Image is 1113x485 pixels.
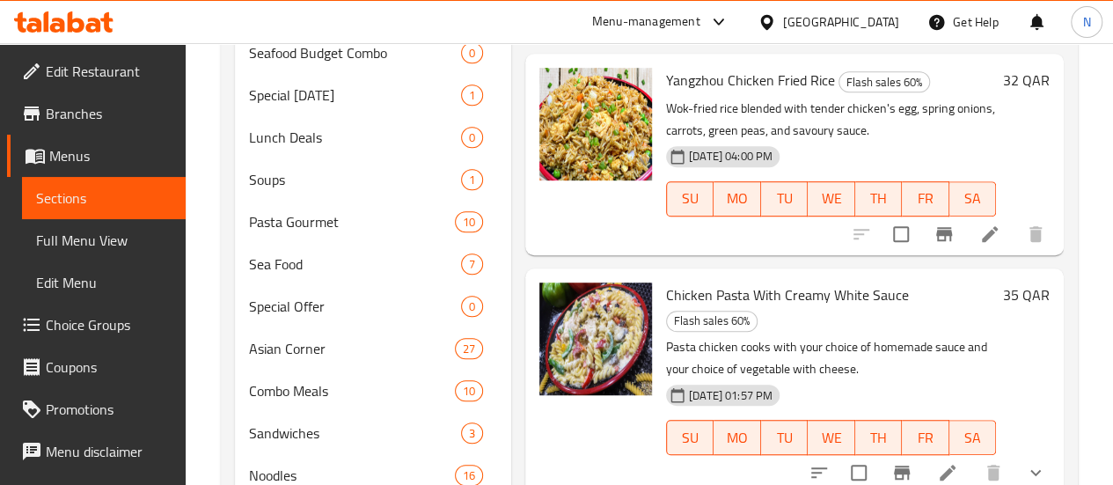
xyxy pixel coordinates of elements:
[592,11,700,33] div: Menu-management
[456,467,482,484] span: 16
[235,412,511,454] div: Sandwiches3
[902,181,948,217] button: FR
[46,356,172,378] span: Coupons
[461,296,483,317] div: items
[455,211,483,232] div: items
[249,296,461,317] div: Special Offer
[249,380,455,401] span: Combo Meals
[462,129,482,146] span: 0
[768,186,801,211] span: TU
[855,420,902,455] button: TH
[462,298,482,315] span: 0
[539,283,652,395] img: Chicken Pasta With Creamy White Sauce
[36,230,172,251] span: Full Menu View
[1025,462,1046,483] svg: Show Choices
[909,425,941,451] span: FR
[674,186,707,211] span: SU
[1003,68,1050,92] h6: 32 QAR
[956,186,989,211] span: SA
[768,425,801,451] span: TU
[839,72,929,92] span: Flash sales 60%
[7,135,186,177] a: Menus
[862,186,895,211] span: TH
[249,85,461,106] div: Special Ramadan
[902,420,948,455] button: FR
[456,383,482,400] span: 10
[1082,12,1090,32] span: N
[761,181,808,217] button: TU
[666,336,996,380] p: Pasta chicken cooks with your choice of homemade sauce and your choice of vegetable with cheese.
[956,425,989,451] span: SA
[7,388,186,430] a: Promotions
[249,211,455,232] span: Pasta Gourmet
[539,68,652,180] img: Yangzhou Chicken Fried Rice
[249,127,461,148] span: Lunch Deals
[937,462,958,483] a: Edit menu item
[461,85,483,106] div: items
[235,327,511,370] div: Asian Corner27
[1003,283,1050,307] h6: 35 QAR
[461,127,483,148] div: items
[862,425,895,451] span: TH
[815,425,847,451] span: WE
[46,441,172,462] span: Menu disclaimer
[7,304,186,346] a: Choice Groups
[882,216,919,253] span: Select to update
[46,399,172,420] span: Promotions
[235,74,511,116] div: Special [DATE]1
[666,420,714,455] button: SU
[808,420,854,455] button: WE
[249,254,461,275] span: Sea Food
[714,420,760,455] button: MO
[235,201,511,243] div: Pasta Gourmet10
[46,61,172,82] span: Edit Restaurant
[666,181,714,217] button: SU
[721,425,753,451] span: MO
[666,67,835,93] span: Yangzhou Chicken Fried Rice
[249,423,461,444] span: Sandwiches
[666,98,996,142] p: Wok-fried rice blended with tender chicken's egg, spring onions, carrots, green peas, and savoury...
[815,186,847,211] span: WE
[979,224,1000,245] a: Edit menu item
[682,387,780,404] span: [DATE] 01:57 PM
[666,282,909,308] span: Chicken Pasta With Creamy White Sauce
[667,311,757,331] span: Flash sales 60%
[46,314,172,335] span: Choice Groups
[249,42,461,63] span: Seafood Budget Combo
[456,341,482,357] span: 27
[949,420,996,455] button: SA
[949,181,996,217] button: SA
[235,116,511,158] div: Lunch Deals0
[235,370,511,412] div: Combo Meals10
[22,177,186,219] a: Sections
[7,50,186,92] a: Edit Restaurant
[249,85,461,106] span: Special [DATE]
[714,181,760,217] button: MO
[7,346,186,388] a: Coupons
[36,272,172,293] span: Edit Menu
[235,158,511,201] div: Soups1
[674,425,707,451] span: SU
[666,311,758,332] div: Flash sales 60%
[808,181,854,217] button: WE
[923,213,965,255] button: Branch-specific-item
[461,254,483,275] div: items
[7,92,186,135] a: Branches
[46,103,172,124] span: Branches
[249,169,461,190] span: Soups
[783,12,899,32] div: [GEOGRAPHIC_DATA]
[249,338,455,359] span: Asian Corner
[462,256,482,273] span: 7
[461,423,483,444] div: items
[461,42,483,63] div: items
[682,148,780,165] span: [DATE] 04:00 PM
[909,186,941,211] span: FR
[455,380,483,401] div: items
[462,425,482,442] span: 3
